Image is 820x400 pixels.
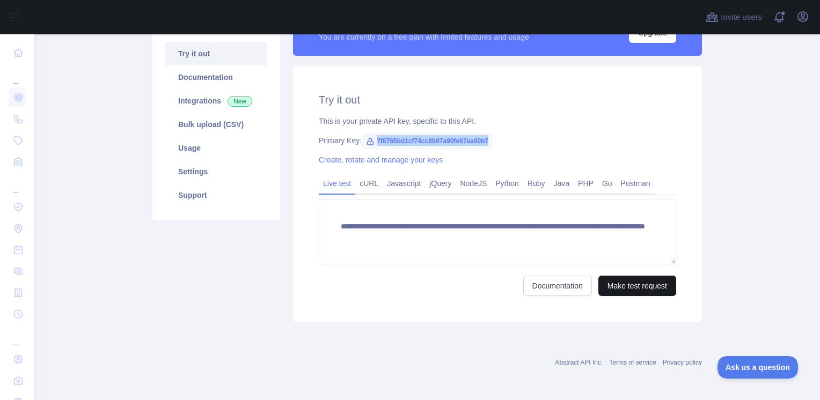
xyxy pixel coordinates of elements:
a: Terms of service [609,359,656,366]
div: ... [9,326,26,347]
a: NodeJS [456,175,491,192]
a: Try it out [165,42,267,65]
div: Primary Key: [319,135,676,146]
a: Create, rotate and manage your keys [319,155,443,164]
a: Go [598,175,617,192]
span: Invite users [721,11,762,24]
a: Bulk upload (CSV) [165,113,267,136]
a: Privacy policy [663,359,702,366]
a: Python [491,175,523,192]
div: You are currently on a free plan with limited features and usage [319,32,529,42]
iframe: Toggle Customer Support [717,356,799,379]
a: Live test [319,175,355,192]
a: Integrations New [165,89,267,113]
h2: Try it out [319,92,676,107]
a: Documentation [523,276,592,296]
a: Ruby [523,175,550,192]
div: This is your private API key, specific to this API. [319,116,676,127]
a: PHP [574,175,598,192]
a: Javascript [383,175,425,192]
a: Documentation [165,65,267,89]
button: Invite users [704,9,764,26]
div: ... [9,174,26,195]
a: Abstract API Inc. [555,359,603,366]
span: 7f8765bd1cf74cc8b07a90fe67ea00b7 [362,133,493,149]
a: cURL [355,175,383,192]
button: Make test request [598,276,676,296]
a: Postman [617,175,655,192]
span: New [228,96,252,107]
div: ... [9,64,26,86]
a: Java [550,175,574,192]
a: Support [165,183,267,207]
a: jQuery [425,175,456,192]
a: Usage [165,136,267,160]
a: Settings [165,160,267,183]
